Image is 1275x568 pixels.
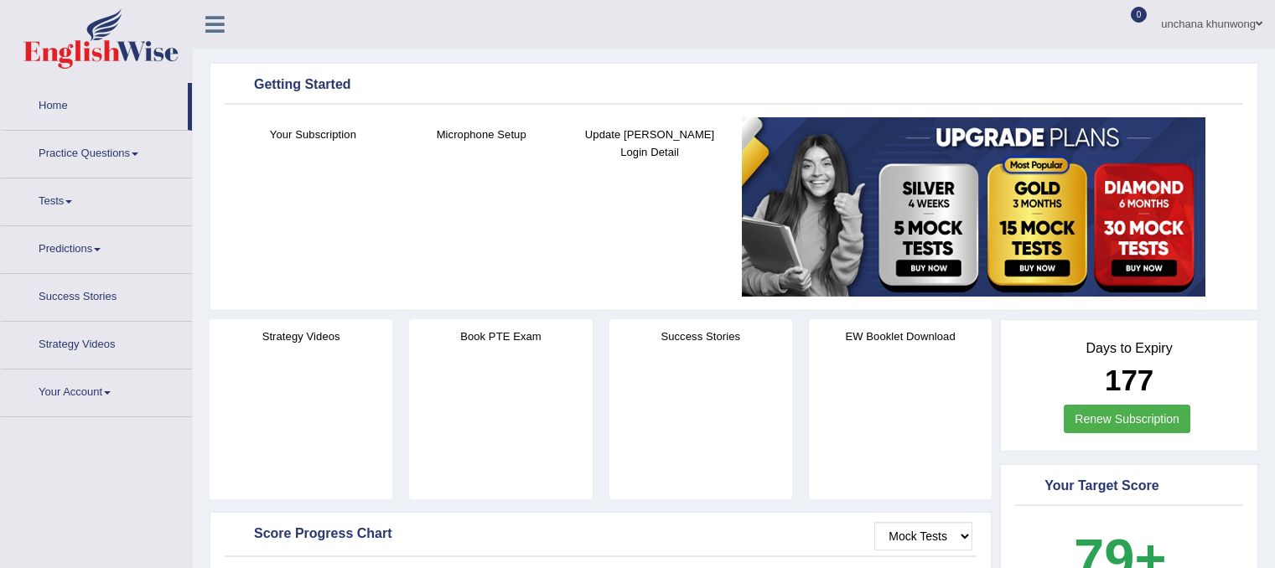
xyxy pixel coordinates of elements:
h4: Strategy Videos [210,328,392,345]
h4: Your Subscription [237,126,389,143]
a: Renew Subscription [1064,405,1190,433]
div: Score Progress Chart [229,522,972,547]
a: Success Stories [1,274,192,316]
span: 0 [1131,7,1148,23]
a: Predictions [1,226,192,268]
a: Strategy Videos [1,322,192,364]
b: 177 [1105,364,1153,396]
h4: Success Stories [609,328,792,345]
h4: Microphone Setup [406,126,557,143]
a: Home [1,83,188,125]
h4: Update [PERSON_NAME] Login Detail [574,126,726,161]
a: Your Account [1,369,192,411]
div: Getting Started [229,73,1239,98]
h4: Days to Expiry [1019,341,1239,356]
img: small5.jpg [742,117,1205,297]
a: Tests [1,178,192,220]
a: Practice Questions [1,131,192,173]
h4: Book PTE Exam [409,328,592,345]
div: Your Target Score [1019,474,1239,499]
h4: EW Booklet Download [809,328,992,345]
